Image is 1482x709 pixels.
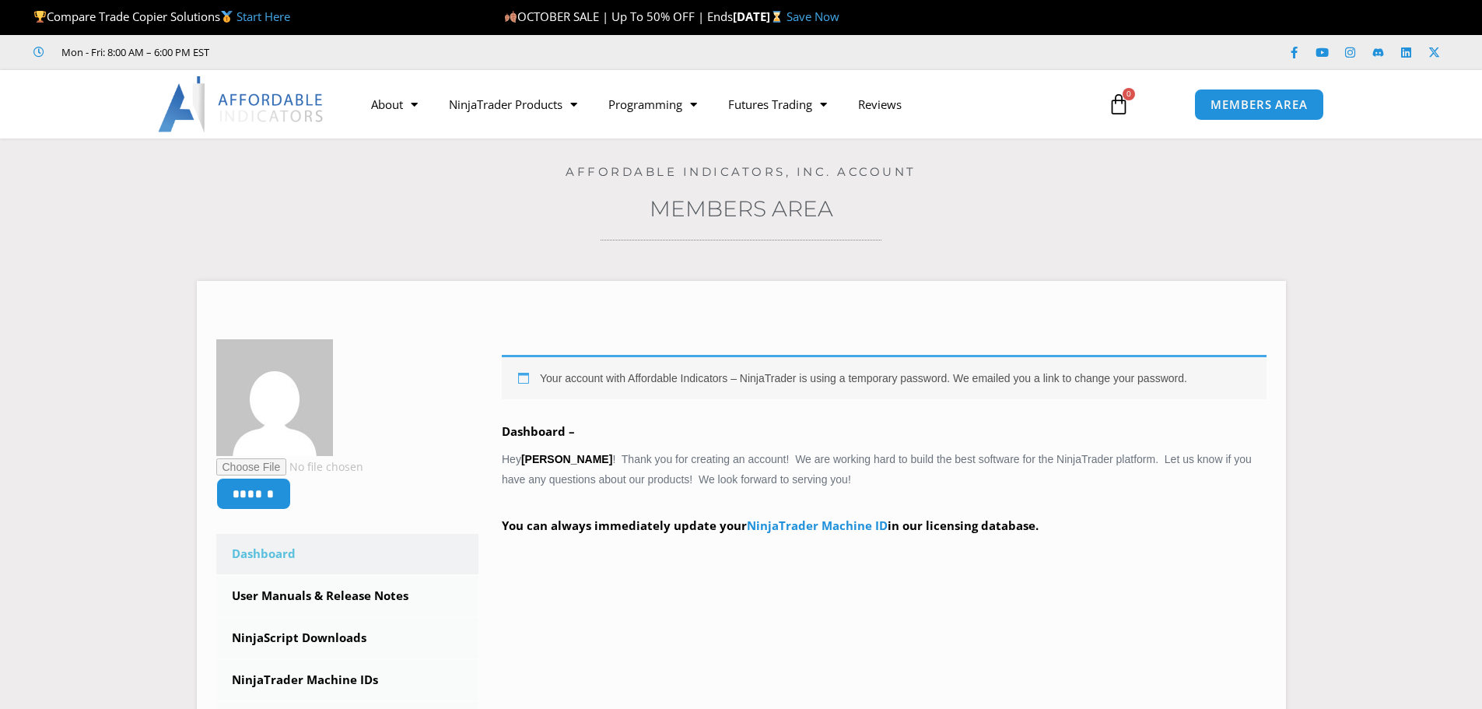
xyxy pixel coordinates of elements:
[502,355,1267,559] div: Hey ! Thank you for creating an account! We are working hard to build the best software for the N...
[58,43,209,61] span: Mon - Fri: 8:00 AM – 6:00 PM EST
[650,195,833,222] a: Members Area
[504,9,733,24] span: OCTOBER SALE | Up To 50% OFF | Ends
[505,11,517,23] img: 🍂
[502,355,1267,399] div: Your account with Affordable Indicators – NinjaTrader is using a temporary password. We emailed y...
[502,423,575,439] b: Dashboard –
[34,11,46,23] img: 🏆
[713,86,843,122] a: Futures Trading
[1084,82,1153,127] a: 0
[33,9,290,24] span: Compare Trade Copier Solutions
[1123,88,1135,100] span: 0
[356,86,1090,122] nav: Menu
[502,518,1039,533] strong: You can always immediately update your in our licensing database.
[236,9,290,24] a: Start Here
[216,339,333,456] img: c1577401131d128535a6bb5c695bf91807adeba0efc3d06ce1dd0a7088fbf647
[1194,89,1324,121] a: MEMBERS AREA
[216,660,479,700] a: NinjaTrader Machine IDs
[566,164,916,179] a: Affordable Indicators, Inc. Account
[787,9,839,24] a: Save Now
[216,618,479,658] a: NinjaScript Downloads
[158,76,325,132] img: LogoAI | Affordable Indicators – NinjaTrader
[216,576,479,616] a: User Manuals & Release Notes
[221,11,233,23] img: 🥇
[231,44,464,60] iframe: Customer reviews powered by Trustpilot
[747,518,888,533] a: NinjaTrader Machine ID
[771,11,783,23] img: ⌛
[433,86,593,122] a: NinjaTrader Products
[216,534,479,574] a: Dashboard
[521,453,612,465] strong: [PERSON_NAME]
[733,9,787,24] strong: [DATE]
[1210,99,1308,111] span: MEMBERS AREA
[593,86,713,122] a: Programming
[356,86,433,122] a: About
[843,86,917,122] a: Reviews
